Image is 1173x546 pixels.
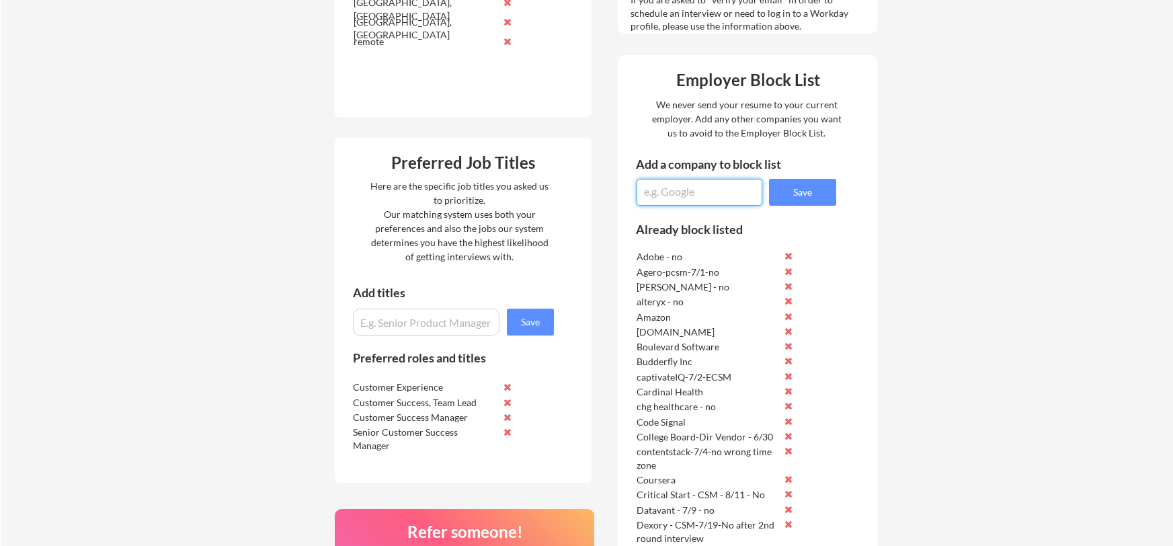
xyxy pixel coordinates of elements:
[637,266,778,279] div: Agero-pcsm-7/1-no
[637,325,778,339] div: [DOMAIN_NAME]
[637,370,778,384] div: captivateIQ-7/2-ECSM
[338,155,588,171] div: Preferred Job Titles
[353,396,495,409] div: Customer Success, Team Lead
[353,286,542,299] div: Add titles
[637,416,778,429] div: Code Signal
[637,250,778,264] div: Adobe - no
[637,311,778,324] div: Amazon
[354,35,495,48] div: remote
[637,488,778,502] div: Critical Start - CSM - 8/11 - No
[637,473,778,487] div: Coursera
[340,524,590,540] div: Refer someone!
[367,179,552,264] div: Here are the specific job titles you asked us to prioritize. Our matching system uses both your p...
[353,352,536,364] div: Preferred roles and titles
[637,385,778,399] div: Cardinal Health
[637,355,778,368] div: Budderfly Inc
[353,426,495,452] div: Senior Customer Success Manager
[637,504,778,517] div: Datavant - 7/9 - no
[637,280,778,294] div: [PERSON_NAME] - no
[637,340,778,354] div: Boulevard Software
[637,400,778,414] div: chg healthcare - no
[637,430,778,444] div: College Board-Dir Vendor - 6/30
[353,381,495,394] div: Customer Experience
[507,309,554,336] button: Save
[651,97,842,140] div: We never send your resume to your current employer. Add any other companies you want us to avoid ...
[637,518,778,545] div: Dexory - CSM-7/19-No after 2nd round interview
[636,158,804,170] div: Add a company to block list
[637,295,778,309] div: alteryx - no
[353,411,495,424] div: Customer Success Manager
[354,15,495,42] div: [GEOGRAPHIC_DATA], [GEOGRAPHIC_DATA]
[637,445,778,471] div: contentstack-7/4-no wrong time zone
[623,72,873,88] div: Employer Block List
[769,179,836,206] button: Save
[353,309,499,336] input: E.g. Senior Product Manager
[636,223,818,235] div: Already block listed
